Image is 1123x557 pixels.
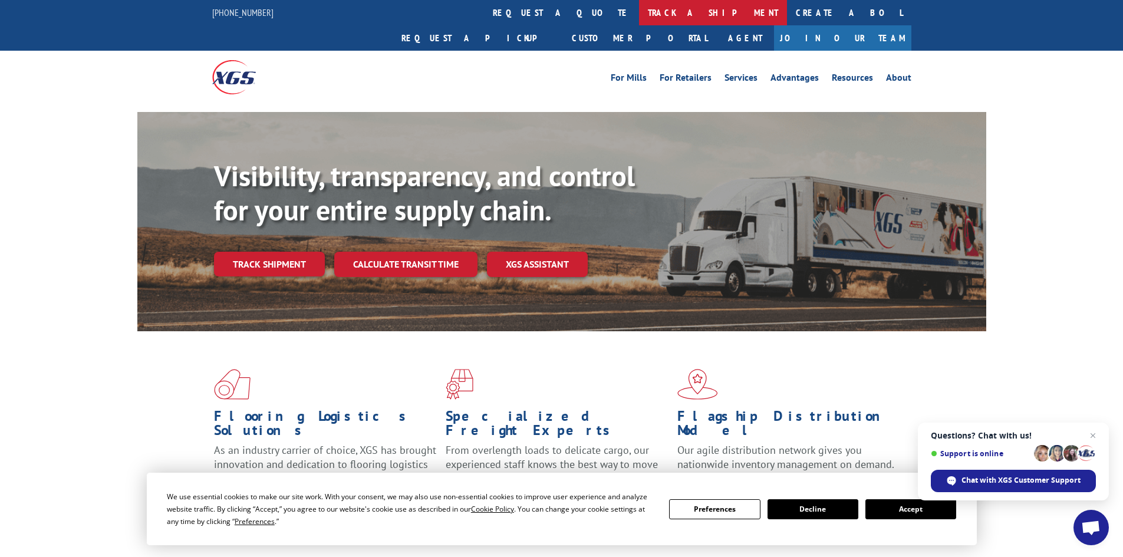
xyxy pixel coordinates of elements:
[167,490,655,528] div: We use essential cookies to make our site work. With your consent, we may also use non-essential ...
[677,369,718,400] img: xgs-icon-flagship-distribution-model-red
[669,499,760,519] button: Preferences
[235,516,275,526] span: Preferences
[832,73,873,86] a: Resources
[770,73,819,86] a: Advantages
[214,409,437,443] h1: Flooring Logistics Solutions
[774,25,911,51] a: Join Our Team
[961,475,1081,486] span: Chat with XGS Customer Support
[931,449,1030,458] span: Support is online
[931,470,1096,492] div: Chat with XGS Customer Support
[1073,510,1109,545] div: Open chat
[931,431,1096,440] span: Questions? Chat with us!
[446,409,668,443] h1: Specialized Freight Experts
[716,25,774,51] a: Agent
[212,6,274,18] a: [PHONE_NUMBER]
[147,473,977,545] div: Cookie Consent Prompt
[214,369,251,400] img: xgs-icon-total-supply-chain-intelligence-red
[611,73,647,86] a: For Mills
[865,499,956,519] button: Accept
[446,369,473,400] img: xgs-icon-focused-on-flooring-red
[660,73,712,86] a: For Retailers
[214,157,635,228] b: Visibility, transparency, and control for your entire supply chain.
[563,25,716,51] a: Customer Portal
[1086,429,1100,443] span: Close chat
[446,443,668,496] p: From overlength loads to delicate cargo, our experienced staff knows the best way to move your fr...
[724,73,758,86] a: Services
[487,252,588,277] a: XGS ASSISTANT
[334,252,477,277] a: Calculate transit time
[214,252,325,276] a: Track shipment
[886,73,911,86] a: About
[214,443,436,485] span: As an industry carrier of choice, XGS has brought innovation and dedication to flooring logistics...
[677,409,900,443] h1: Flagship Distribution Model
[471,504,514,514] span: Cookie Policy
[677,443,894,471] span: Our agile distribution network gives you nationwide inventory management on demand.
[768,499,858,519] button: Decline
[393,25,563,51] a: Request a pickup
